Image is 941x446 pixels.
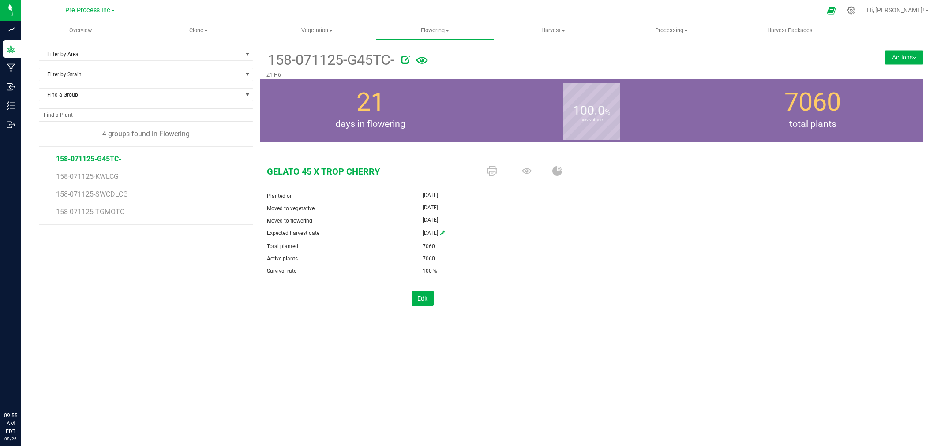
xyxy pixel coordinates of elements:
[563,81,620,160] b: survival rate
[56,208,124,216] span: 158-071125-TGMOTC
[423,240,435,253] span: 7060
[488,79,696,142] group-info-box: Survival rate
[423,215,438,225] span: [DATE]
[7,120,15,129] inline-svg: Outbound
[495,26,612,34] span: Harvest
[266,71,806,79] p: Z1-H6
[39,89,242,101] span: Find a Group
[423,265,437,277] span: 100 %
[260,165,477,178] span: GELATO 45 X TROP CHERRY
[266,79,474,142] group-info-box: Days in flowering
[376,26,494,34] span: Flowering
[56,155,121,163] span: 158-071125-G45TC-
[21,21,139,40] a: Overview
[65,7,110,14] span: Pre Process Inc
[821,2,841,19] span: Open Ecommerce Menu
[412,291,434,306] button: Edit
[258,26,375,34] span: Vegetation
[139,21,258,40] a: Clone
[39,109,253,121] input: NO DATA FOUND
[57,26,104,34] span: Overview
[423,202,438,213] span: [DATE]
[612,21,731,40] a: Processing
[56,172,119,181] span: 158-071125-KWLCG
[267,205,315,212] span: Moved to vegetative
[376,21,494,40] a: Flowering
[423,227,438,240] span: [DATE]
[267,243,298,249] span: Total planted
[140,26,257,34] span: Clone
[423,190,438,201] span: [DATE]
[885,50,923,64] button: Actions
[267,218,312,224] span: Moved to flowering
[267,230,319,236] span: Expected harvest date
[7,26,15,34] inline-svg: Analytics
[4,435,17,442] p: 08/26
[260,117,481,131] span: days in flowering
[56,190,128,198] span: 158-071125-SWCDLCG
[613,26,730,34] span: Processing
[784,87,841,117] span: 7060
[242,48,253,60] span: select
[267,256,298,262] span: Active plants
[709,79,917,142] group-info-box: Total number of plants
[4,412,17,435] p: 09:55 AM EDT
[7,45,15,53] inline-svg: Grow
[702,117,923,131] span: total plants
[266,49,394,71] span: 158-071125-G45TC-
[39,48,242,60] span: Filter by Area
[846,6,857,15] div: Manage settings
[731,21,849,40] a: Harvest Packages
[755,26,825,34] span: Harvest Packages
[267,193,293,199] span: Planted on
[356,87,385,117] span: 21
[9,375,35,402] iframe: Resource center
[7,63,15,72] inline-svg: Manufacturing
[7,82,15,91] inline-svg: Inbound
[423,253,435,265] span: 7060
[258,21,376,40] a: Vegetation
[267,268,296,274] span: Survival rate
[39,129,253,139] div: 4 groups found in Flowering
[39,68,242,81] span: Filter by Strain
[867,7,924,14] span: Hi, [PERSON_NAME]!
[494,21,612,40] a: Harvest
[7,101,15,110] inline-svg: Inventory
